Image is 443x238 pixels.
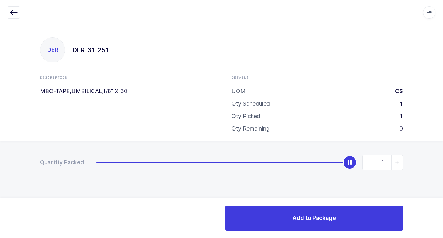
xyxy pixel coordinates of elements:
[232,87,246,95] div: UOM
[232,75,403,80] div: Details
[232,100,270,107] div: Qty Scheduled
[40,159,84,166] div: Quantity Packed
[96,155,403,170] div: slider between 0 and 1
[225,206,403,231] button: Add to Package
[232,112,260,120] div: Qty Picked
[40,87,211,95] p: MBO-TAPE,UMBILICAL,1/8" X 30"
[232,125,270,132] div: Qty Remaining
[40,75,211,80] div: Description
[395,112,403,120] div: 1
[390,87,403,95] div: CS
[394,125,403,132] div: 0
[293,214,336,222] span: Add to Package
[40,38,65,62] div: DER
[73,45,109,55] h1: DER-31-251
[395,100,403,107] div: 1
